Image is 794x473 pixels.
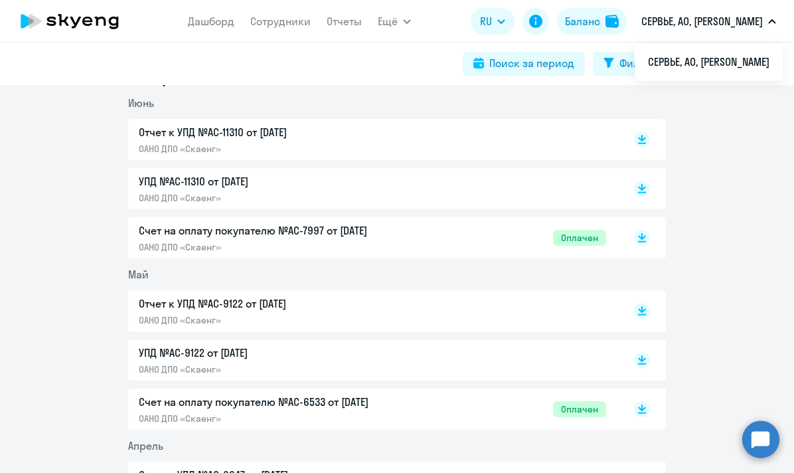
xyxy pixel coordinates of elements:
p: Счет на оплату покупателю №AC-6533 от [DATE] [139,394,418,410]
p: Счет на оплату покупателю №AC-7997 от [DATE] [139,223,418,238]
div: Поиск за период [489,55,574,71]
button: Ещё [378,8,411,35]
span: Апрель [128,439,163,452]
p: ОАНО ДПО «Скаенг» [139,413,418,425]
div: Фильтр [619,55,655,71]
span: Июнь [128,96,154,110]
p: ОАНО ДПО «Скаенг» [139,363,418,375]
a: Отчеты [327,15,362,28]
a: Дашборд [188,15,234,28]
p: СЕРВЬЕ, АО, [PERSON_NAME] [641,13,763,29]
a: УПД №AC-9122 от [DATE]ОАНО ДПО «Скаенг» [139,345,606,375]
button: Поиск за период [463,52,585,76]
a: Счет на оплату покупателю №AC-7997 от [DATE]ОАНО ДПО «Скаенг»Оплачен [139,223,606,253]
span: RU [480,13,492,29]
p: УПД №AC-11310 от [DATE] [139,173,418,189]
img: balance [605,15,619,28]
button: СЕРВЬЕ, АО, [PERSON_NAME] [635,5,783,37]
a: Сотрудники [250,15,311,28]
a: УПД №AC-11310 от [DATE]ОАНО ДПО «Скаенг» [139,173,606,204]
ul: Ещё [635,43,783,81]
p: Отчет к УПД №AC-9122 от [DATE] [139,296,418,312]
div: Баланс [565,13,600,29]
a: Отчет к УПД №AC-11310 от [DATE]ОАНО ДПО «Скаенг» [139,124,606,155]
p: УПД №AC-9122 от [DATE] [139,345,418,361]
span: Оплачен [553,230,606,246]
p: ОАНО ДПО «Скаенг» [139,143,418,155]
span: Май [128,268,149,281]
span: Ещё [378,13,398,29]
button: RU [471,8,515,35]
p: ОАНО ДПО «Скаенг» [139,314,418,326]
p: Отчет к УПД №AC-11310 от [DATE] [139,124,418,140]
p: ОАНО ДПО «Скаенг» [139,192,418,204]
p: ОАНО ДПО «Скаенг» [139,241,418,253]
button: Балансbalance [557,8,627,35]
a: Отчет к УПД №AC-9122 от [DATE]ОАНО ДПО «Скаенг» [139,296,606,326]
span: Оплачен [553,401,606,417]
button: Фильтр [593,52,666,76]
a: Счет на оплату покупателю №AC-6533 от [DATE]ОАНО ДПО «Скаенг»Оплачен [139,394,606,425]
